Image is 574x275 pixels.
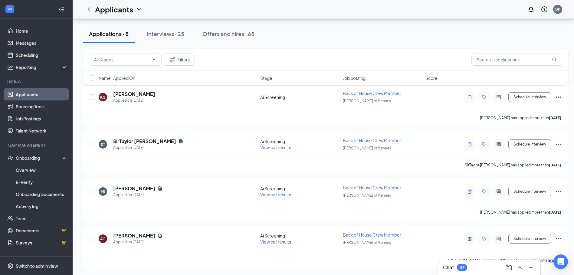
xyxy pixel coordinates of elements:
div: Ai Screening [260,94,339,100]
a: Home [16,25,67,37]
span: [PERSON_NAME] of Kennes ... [343,146,394,150]
a: Onboarding Documents [16,188,67,200]
h1: Applicants [95,4,133,15]
p: [PERSON_NAME] has applied more than . [480,210,562,215]
a: Activity log [16,200,67,212]
svg: ChevronLeft [85,6,93,13]
h5: [PERSON_NAME] [113,91,155,97]
svg: Tag [481,142,488,147]
div: Ai Screening [260,138,339,144]
svg: ActiveChat [495,236,502,241]
button: Schedule Interview [508,92,551,102]
svg: Ellipses [555,235,562,242]
svg: Ellipses [555,93,562,101]
div: ST [101,142,105,147]
span: View call results [260,239,291,244]
svg: ChevronDown [152,57,156,62]
svg: ChevronUp [516,264,523,271]
button: Filter Filters [164,54,195,66]
p: [PERSON_NAME] has applied more than . [480,115,562,120]
button: ComposeMessage [504,263,514,272]
div: MJ [101,189,105,194]
a: Scheduling [16,49,67,61]
a: DocumentsCrown [16,224,67,237]
span: [PERSON_NAME] of Kennes ... [343,240,394,245]
svg: ChevronDown [136,6,143,13]
svg: MagnifyingGlass [552,57,557,62]
svg: ActiveChat [495,95,502,100]
svg: Tag [481,189,488,194]
span: Score [425,75,438,81]
div: Team Management [7,143,66,148]
div: Onboarding [16,155,62,161]
svg: Document [179,139,183,144]
svg: Ellipses [555,188,562,195]
svg: Ellipses [555,141,562,148]
div: AG [100,236,106,241]
svg: Tag [481,95,488,100]
div: Payroll [7,255,66,260]
span: Back of House Crew Member [343,90,401,96]
svg: UserCheck [7,155,13,161]
svg: Collapse [58,6,64,12]
span: [PERSON_NAME] of Kennes ... [343,99,394,103]
svg: ActiveNote [466,236,473,241]
a: Team [16,212,67,224]
svg: Filter [169,56,176,63]
div: Reporting [16,64,68,70]
div: Applied on [DATE] [113,97,155,103]
svg: Minimize [527,264,534,271]
input: All Stages [94,56,149,63]
a: Talent Network [16,125,67,137]
span: Back of House Crew Member [343,185,401,190]
a: Sourcing Tools [16,100,67,113]
h5: [PERSON_NAME] [113,232,155,239]
div: Offers and hires · 65 [202,30,254,38]
div: Applications · 8 [89,30,129,38]
svg: ActiveNote [466,189,473,194]
svg: ActiveChat [495,142,502,147]
svg: Document [158,186,162,191]
div: Applied on [DATE] [113,192,162,198]
a: Messages [16,37,67,49]
svg: ComposeMessage [505,264,513,271]
div: [PERSON_NAME] canceled their interview a month ago. [448,257,562,264]
a: Overview [16,164,67,176]
b: [DATE] [549,116,561,120]
span: Stage [260,75,272,81]
svg: Notifications [527,6,535,13]
div: Switch to admin view [16,263,58,269]
div: Hiring [7,79,66,84]
b: [DATE] [549,210,561,214]
div: Interviews · 25 [147,30,184,38]
svg: ActiveNote [466,142,473,147]
a: SurveysCrown [16,237,67,249]
svg: Document [158,233,162,238]
svg: Tag [481,236,488,241]
svg: ActiveChat [495,189,502,194]
b: [DATE] [549,163,561,167]
span: Name · Applied On [99,75,135,81]
span: View call results [260,192,291,197]
div: 47 [460,265,464,270]
button: Minimize [526,263,536,272]
a: E-Verify [16,176,67,188]
span: View call results [260,145,291,150]
button: Schedule Interview [508,187,551,196]
svg: Note [466,95,473,100]
div: Ai Screening [260,233,339,239]
div: Applied on [DATE] [113,145,183,151]
div: Open Intercom Messenger [553,254,568,269]
span: Back of House Crew Member [343,138,401,143]
h5: SirTaylor [PERSON_NAME] [113,138,176,145]
h3: Chat [443,264,454,271]
div: Ai Screening [260,185,339,192]
button: Schedule Interview [508,234,551,244]
a: Applicants [16,88,67,100]
span: Job posting [343,75,366,81]
h5: [PERSON_NAME] [113,185,155,192]
div: DP [555,7,560,12]
a: Job Postings [16,113,67,125]
button: Schedule Interview [508,139,551,149]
